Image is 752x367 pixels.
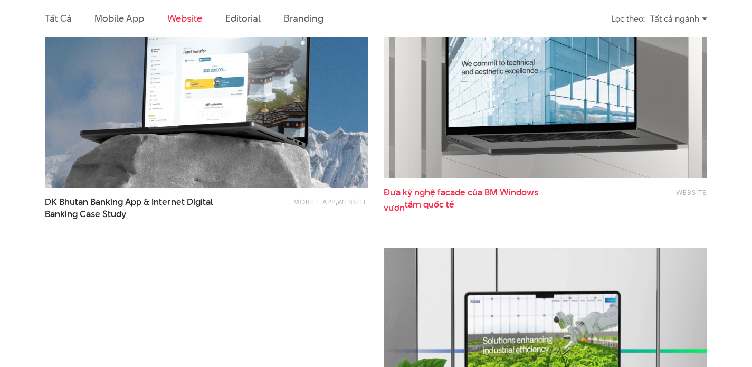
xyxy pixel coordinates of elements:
a: Website [676,187,707,197]
span: DK Bhutan Banking App & Internet Digital [45,196,223,220]
a: Mobile app [94,12,144,25]
div: Lọc theo: [612,10,645,28]
a: Website [337,197,368,206]
span: Banking Case Study [45,208,126,220]
div: , [239,196,368,215]
a: Đưa kỹ nghệ facade của BM Windows vươntầm quốc tế [384,186,561,211]
a: Branding [284,12,323,25]
a: DK Bhutan Banking App & Internet DigitalBanking Case Study [45,196,223,220]
div: Tất cả ngành [650,10,707,28]
span: tầm quốc tế [405,199,454,211]
a: Tất cả [45,12,71,25]
a: Mobile app [293,197,336,206]
a: Website [167,12,202,25]
a: Editorial [225,12,261,25]
span: Đưa kỹ nghệ facade của BM Windows vươn [384,186,561,211]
